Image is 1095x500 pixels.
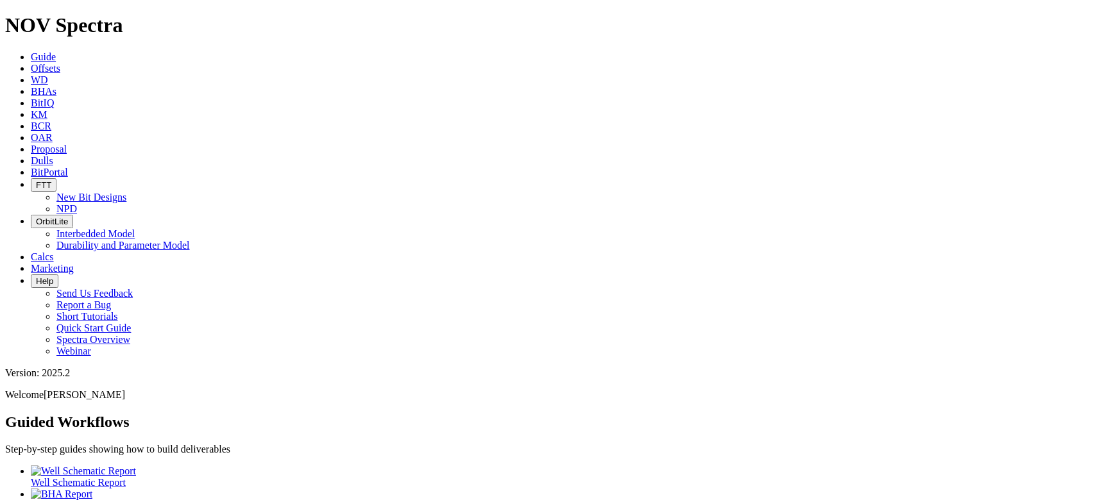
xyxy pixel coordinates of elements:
[31,167,68,178] a: BitPortal
[31,465,1090,488] a: Well Schematic Report Well Schematic Report
[31,251,54,262] a: Calcs
[31,488,92,500] img: BHA Report
[5,444,1090,455] p: Step-by-step guides showing how to build deliverables
[31,51,56,62] a: Guide
[31,86,56,97] a: BHAs
[31,74,48,85] a: WD
[36,180,51,190] span: FTT
[5,13,1090,37] h1: NOV Spectra
[56,334,130,345] a: Spectra Overview
[36,217,68,226] span: OrbitLite
[36,276,53,286] span: Help
[31,63,60,74] a: Offsets
[56,322,131,333] a: Quick Start Guide
[31,144,67,154] a: Proposal
[31,477,126,488] span: Well Schematic Report
[31,274,58,288] button: Help
[56,192,126,203] a: New Bit Designs
[31,215,73,228] button: OrbitLite
[5,389,1090,401] p: Welcome
[56,288,133,299] a: Send Us Feedback
[31,465,136,477] img: Well Schematic Report
[56,299,111,310] a: Report a Bug
[56,240,190,251] a: Durability and Parameter Model
[56,346,91,356] a: Webinar
[31,121,51,131] a: BCR
[56,311,118,322] a: Short Tutorials
[56,203,77,214] a: NPD
[31,132,53,143] a: OAR
[31,109,47,120] a: KM
[31,155,53,166] a: Dulls
[5,367,1090,379] div: Version: 2025.2
[31,178,56,192] button: FTT
[31,97,54,108] a: BitIQ
[56,228,135,239] a: Interbedded Model
[5,413,1090,431] h2: Guided Workflows
[31,263,74,274] a: Marketing
[44,389,125,400] span: [PERSON_NAME]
